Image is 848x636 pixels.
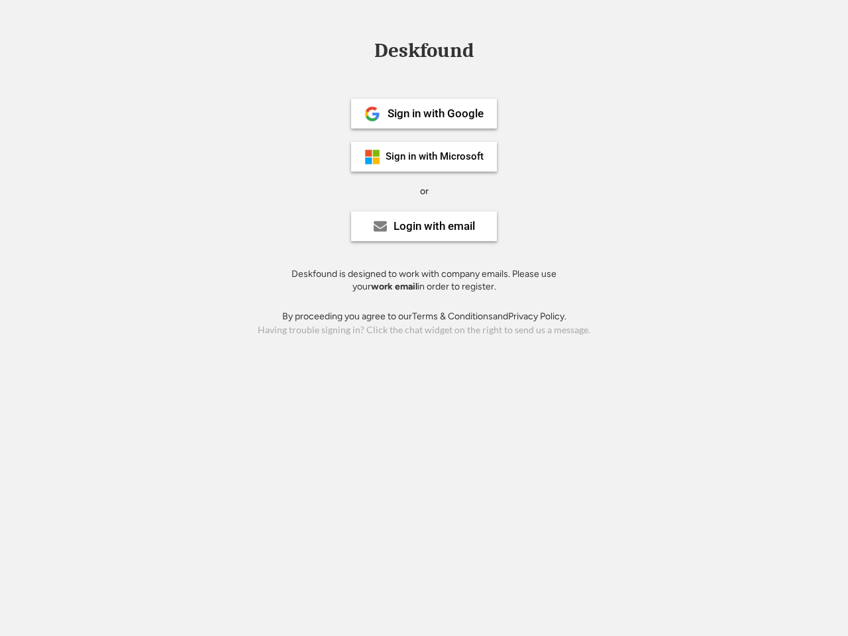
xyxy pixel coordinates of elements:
strong: work email [371,281,417,292]
div: Sign in with Microsoft [386,152,484,162]
div: or [420,185,429,198]
img: ms-symbollockup_mssymbol_19.png [364,149,380,165]
div: Deskfound [368,40,480,61]
div: Login with email [394,221,475,232]
div: Deskfound is designed to work with company emails. Please use your in order to register. [275,268,573,293]
a: Terms & Conditions [412,311,493,322]
img: 1024px-Google__G__Logo.svg.png [364,106,380,122]
a: Privacy Policy. [508,311,566,322]
div: Sign in with Google [388,108,484,119]
div: By proceeding you agree to our and [282,310,566,323]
